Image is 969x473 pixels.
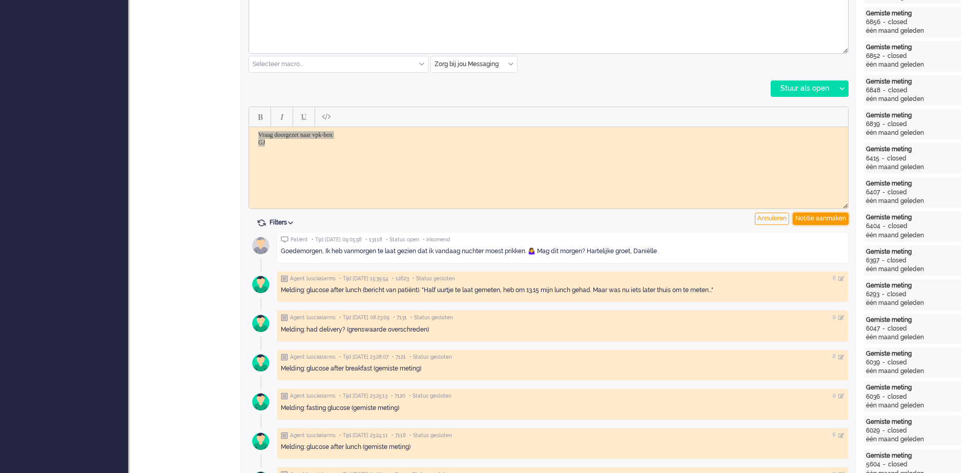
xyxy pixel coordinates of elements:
[866,43,959,52] div: Gemiste meting
[866,154,879,163] div: 6415
[410,314,453,321] span: • Status gesloten
[866,333,959,342] div: één maand geleden
[888,358,907,367] div: closed
[866,401,959,410] div: één maand geleden
[866,188,880,197] div: 6407
[290,432,336,439] span: Agent lusciialarms
[866,222,880,231] div: 6404
[866,256,879,265] div: 6397
[866,95,959,104] div: één maand geleden
[273,108,291,126] button: Italic
[295,108,313,126] button: Underline
[866,367,959,376] div: één maand geleden
[866,281,959,290] div: Gemiste meting
[888,460,908,469] div: closed
[365,236,382,243] span: • 13118
[281,275,288,282] img: ic_note_grey.svg
[290,354,336,361] span: Agent lusciialarms
[248,311,274,336] img: avatar
[887,256,906,265] div: closed
[755,213,789,225] div: Annuleren
[880,324,888,333] div: -
[771,81,835,96] div: Stuur als open
[290,314,336,321] span: Agent lusciialarms
[409,432,452,439] span: • Status gesloten
[880,460,888,469] div: -
[290,275,336,282] span: Agent lusciialarms
[866,349,959,358] div: Gemiste meting
[880,426,888,435] div: -
[888,393,907,401] div: closed
[887,290,906,299] div: closed
[866,451,959,460] div: Gemiste meting
[249,127,848,199] iframe: Rich Text Area
[281,247,844,256] div: Goedemorgen, Ik heb vanmorgen te laat gezien dat ik vandaag nuchter moest prikken. 🤷‍♀️ Mag dit m...
[281,393,288,400] img: ic_note_grey.svg
[866,435,959,444] div: één maand geleden
[866,231,959,240] div: één maand geleden
[392,354,406,361] span: • 7121
[888,86,908,95] div: closed
[866,213,959,222] div: Gemiste meting
[793,213,849,225] div: Notitie aanmaken
[866,265,959,274] div: één maand geleden
[880,222,888,231] div: -
[888,222,908,231] div: closed
[880,52,888,60] div: -
[866,383,959,392] div: Gemiste meting
[866,111,959,120] div: Gemiste meting
[888,324,907,333] div: closed
[281,286,844,295] div: Melding: glucose after lunch (bericht van patiënt). "Half uurtje te laat gemeten, heb om 13.15 mi...
[880,120,888,129] div: -
[291,236,308,243] span: Patiënt
[839,199,848,209] div: Resize
[866,145,959,154] div: Gemiste meting
[866,316,959,324] div: Gemiste meting
[281,432,288,439] img: ic_note_grey.svg
[866,426,880,435] div: 6029
[866,460,880,469] div: 5604
[339,432,388,439] span: • Tijd [DATE] 23:24:11
[866,324,880,333] div: 6047
[281,325,844,334] div: Melding: had delivery? (grenswaarde overschreden)
[251,108,269,126] button: Bold
[866,129,959,137] div: één maand geleden
[866,179,959,188] div: Gemiste meting
[409,393,451,400] span: • Status gesloten
[866,299,959,307] div: één maand geleden
[290,393,336,400] span: Agent lusciialarms
[281,364,844,373] div: Melding: glucose after breakfast (gemiste meting)
[866,393,880,401] div: 6036
[866,9,959,18] div: Gemiste meting
[248,350,274,376] img: avatar
[391,393,405,400] span: • 7120
[317,108,335,126] button: Paste plain text
[888,188,907,197] div: closed
[866,77,959,86] div: Gemiste meting
[423,236,450,243] span: • inkomend
[880,86,888,95] div: -
[866,290,879,299] div: 6293
[393,314,407,321] span: • 7131
[391,432,406,439] span: • 7118
[888,18,908,27] div: closed
[866,418,959,426] div: Gemiste meting
[281,354,288,361] img: ic_note_grey.svg
[880,188,888,197] div: -
[888,120,907,129] div: closed
[887,154,906,163] div: closed
[281,236,288,243] img: ic_chat_grey.svg
[339,314,389,321] span: • Tijd [DATE] 08:23:09
[888,52,907,60] div: closed
[880,358,888,367] div: -
[866,52,880,60] div: 6852
[879,154,887,163] div: -
[839,44,848,53] div: Resize
[248,233,274,258] img: avatar
[339,354,388,361] span: • Tijd [DATE] 23:28:07
[248,272,274,297] img: avatar
[270,219,297,226] span: Filters
[866,163,959,172] div: één maand geleden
